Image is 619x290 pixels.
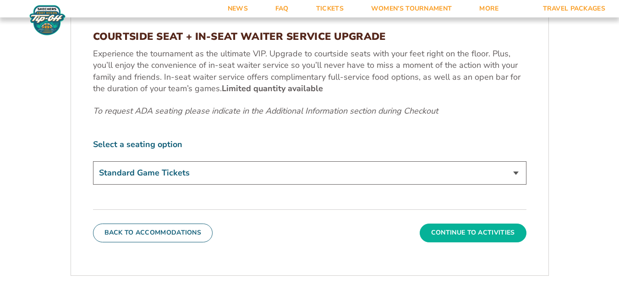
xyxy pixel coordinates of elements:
[93,139,526,150] label: Select a seating option
[93,48,526,94] p: Experience the tournament as the ultimate VIP. Upgrade to courtside seats with your feet right on...
[222,83,323,94] b: Limited quantity available
[93,224,213,242] button: Back To Accommodations
[420,224,526,242] button: Continue To Activities
[93,105,438,116] em: To request ADA seating please indicate in the Additional Information section during Checkout
[93,31,526,43] h3: COURTSIDE SEAT + IN-SEAT WAITER SERVICE UPGRADE
[27,5,67,36] img: Fort Myers Tip-Off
